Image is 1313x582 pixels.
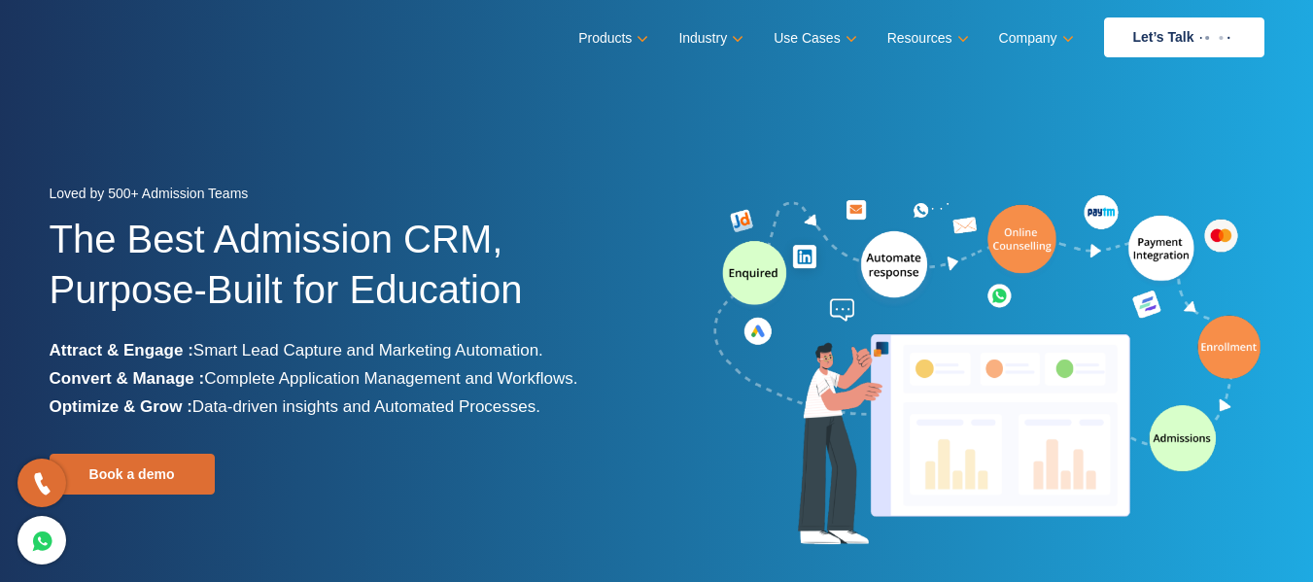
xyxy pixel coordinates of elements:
[1104,17,1264,57] a: Let’s Talk
[678,24,740,52] a: Industry
[50,214,642,336] h1: The Best Admission CRM, Purpose-Built for Education
[50,397,192,416] b: Optimize & Grow :
[192,397,540,416] span: Data-driven insights and Automated Processes.
[50,454,215,495] a: Book a demo
[50,369,205,388] b: Convert & Manage :
[710,190,1264,553] img: admission-software-home-page-header
[774,24,852,52] a: Use Cases
[887,24,965,52] a: Resources
[578,24,644,52] a: Products
[999,24,1070,52] a: Company
[50,341,193,359] b: Attract & Engage :
[50,180,642,214] div: Loved by 500+ Admission Teams
[193,341,543,359] span: Smart Lead Capture and Marketing Automation.
[204,369,577,388] span: Complete Application Management and Workflows.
